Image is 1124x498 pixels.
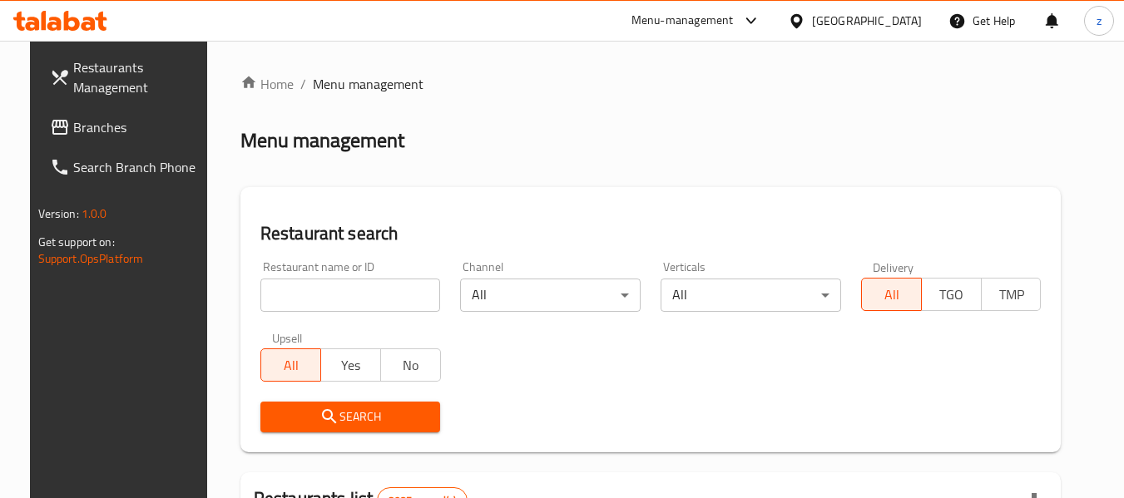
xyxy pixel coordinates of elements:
[988,283,1035,307] span: TMP
[73,57,205,97] span: Restaurants Management
[928,283,975,307] span: TGO
[73,157,205,177] span: Search Branch Phone
[260,348,321,382] button: All
[38,231,115,253] span: Get support on:
[38,248,144,269] a: Support.OpsPlatform
[812,12,922,30] div: [GEOGRAPHIC_DATA]
[272,332,303,343] label: Upsell
[37,147,218,187] a: Search Branch Phone
[240,74,1062,94] nav: breadcrumb
[328,353,374,377] span: Yes
[240,74,294,94] a: Home
[37,107,218,147] a: Branches
[260,402,441,432] button: Search
[869,283,915,307] span: All
[388,353,434,377] span: No
[1097,12,1102,30] span: z
[861,278,922,311] button: All
[38,203,79,224] span: Version:
[313,74,423,94] span: Menu management
[37,47,218,107] a: Restaurants Management
[274,407,428,427] span: Search
[240,127,404,154] h2: Menu management
[82,203,107,224] span: 1.0.0
[873,261,914,273] label: Delivery
[73,117,205,137] span: Branches
[380,348,441,382] button: No
[260,279,441,312] input: Search for restaurant name or ID..
[661,279,841,312] div: All
[268,353,314,377] span: All
[320,348,381,382] button: Yes
[921,278,982,311] button: TGO
[460,279,641,312] div: All
[300,74,306,94] li: /
[631,11,734,31] div: Menu-management
[981,278,1042,311] button: TMP
[260,221,1042,246] h2: Restaurant search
